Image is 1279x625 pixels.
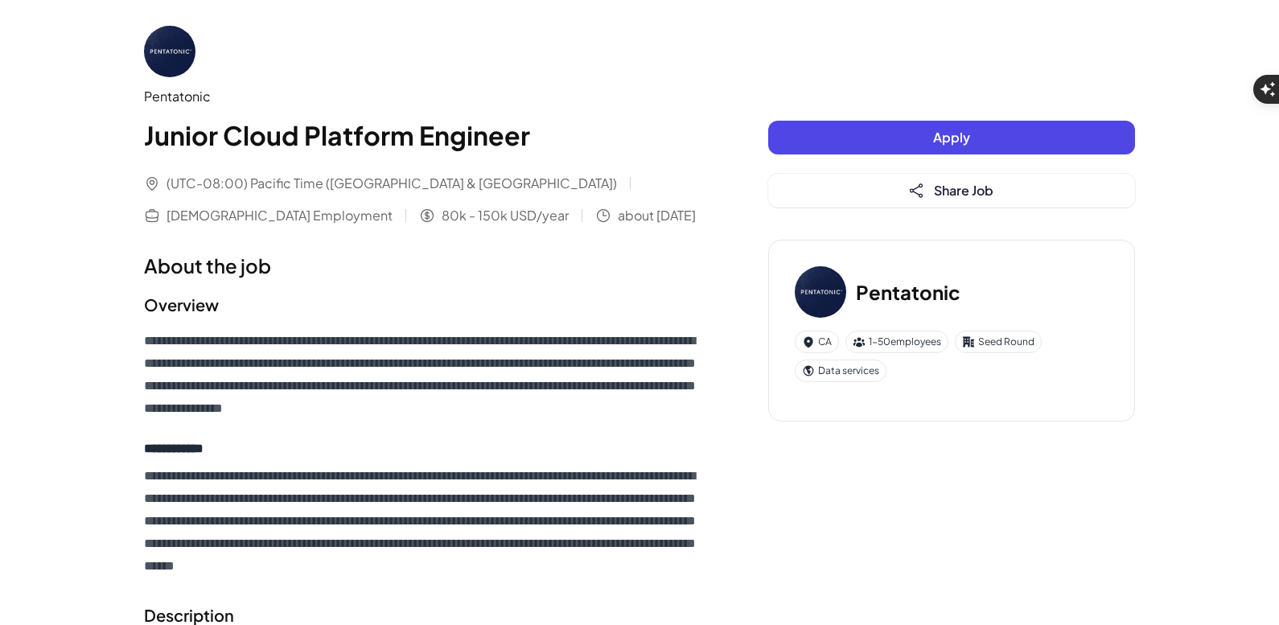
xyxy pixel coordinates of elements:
[442,206,569,225] span: 80k - 150k USD/year
[144,251,704,280] h1: About the job
[144,87,704,106] div: Pentatonic
[618,206,696,225] span: about [DATE]
[795,266,846,318] img: Pe
[768,174,1135,208] button: Share Job
[144,293,704,317] h2: Overview
[768,121,1135,154] button: Apply
[795,331,839,353] div: CA
[933,129,970,146] span: Apply
[955,331,1042,353] div: Seed Round
[167,174,617,193] span: (UTC-08:00) Pacific Time ([GEOGRAPHIC_DATA] & [GEOGRAPHIC_DATA])
[934,182,993,199] span: Share Job
[856,278,960,306] h3: Pentatonic
[845,331,948,353] div: 1-50 employees
[795,360,886,382] div: Data services
[144,116,704,154] h1: Junior Cloud Platform Engineer
[167,206,393,225] span: [DEMOGRAPHIC_DATA] Employment
[144,26,195,77] img: Pe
